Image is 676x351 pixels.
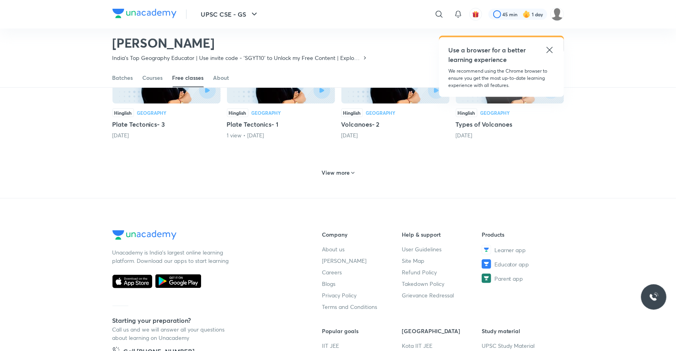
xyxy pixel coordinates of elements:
[112,9,176,18] img: Company Logo
[494,246,526,254] span: Learner app
[449,67,554,89] p: We recommend using the Chrome browser to ensure you get the most up-to-date learning experience w...
[213,68,229,87] a: About
[322,291,402,299] a: Privacy Policy
[449,45,528,64] h5: Use a browser for a better learning experience
[402,291,482,299] a: Grievance Redressal
[469,8,482,21] button: avatar
[482,259,562,269] a: Educator app
[482,327,562,335] h6: Study material
[112,316,297,325] h5: Starting your preparation?
[112,68,133,87] a: Batches
[112,325,232,342] p: Call us and we will answer all your questions about learning on Unacademy
[402,245,482,253] a: User Guidelines
[322,268,402,276] a: Careers
[227,120,335,129] h5: Plate Tectonics- 1
[341,131,449,139] div: 1 month ago
[366,110,396,115] div: Geography
[482,259,491,269] img: Educator app
[482,341,562,350] a: UPSC Study Material
[523,10,531,18] img: streak
[322,268,342,276] span: Careers
[472,11,479,18] img: avatar
[456,108,477,117] div: Hinglish
[322,280,402,288] a: Blogs
[402,327,482,335] h6: [GEOGRAPHIC_DATA]
[227,42,335,139] div: Plate Tectonics- 1
[482,274,491,283] img: Parent app
[494,260,529,268] span: Educator app
[112,9,176,20] a: Company Logo
[143,68,163,87] a: Courses
[137,110,167,115] div: Geography
[341,42,449,139] div: Volcanoes- 2
[494,274,523,283] span: Parent app
[341,108,363,117] div: Hinglish
[252,110,281,115] div: Geography
[112,35,368,51] h2: [PERSON_NAME]
[322,327,402,335] h6: Popular goals
[482,230,562,239] h6: Products
[172,68,204,87] a: Free classes
[402,280,482,288] a: Takedown Policy
[649,292,659,302] img: ttu
[456,131,564,139] div: 1 month ago
[112,120,221,129] h5: Plate Tectonics- 3
[112,74,133,82] div: Batches
[550,8,564,21] img: Sapna Yadav
[112,230,176,240] img: Company Logo
[196,6,264,22] button: UPSC CSE - GS
[480,110,510,115] div: Geography
[322,341,402,350] a: IIT JEE
[402,256,482,265] a: Site Map
[482,245,491,255] img: Learner app
[322,230,402,239] h6: Company
[341,120,449,129] h5: Volcanoes- 2
[112,230,297,242] a: Company Logo
[402,230,482,239] h6: Help & support
[322,169,350,177] h6: View more
[172,74,204,82] div: Free classes
[482,245,562,255] a: Learner app
[112,42,221,139] div: Plate Tectonics- 3
[143,74,163,82] div: Courses
[112,54,362,62] p: India's Top Geography Educator | Use invite code - 'SGYT10' to Unlock my Free Content | Explore t...
[227,131,335,139] div: 1 view • 1 month ago
[112,248,232,265] p: Unacademy is India’s largest online learning platform. Download our apps to start learning
[227,108,248,117] div: Hinglish
[402,341,482,350] a: Kota IIT JEE
[456,120,564,129] h5: Types of Volcanoes
[213,74,229,82] div: About
[322,256,402,265] a: [PERSON_NAME]
[112,108,134,117] div: Hinglish
[322,245,402,253] a: About us
[402,268,482,276] a: Refund Policy
[112,131,221,139] div: 1 month ago
[482,274,562,283] a: Parent app
[322,303,402,311] a: Terms and Conditions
